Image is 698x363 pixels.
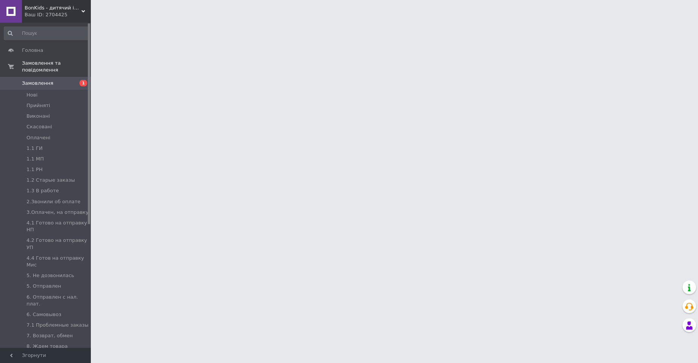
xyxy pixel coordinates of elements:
span: Виконані [26,113,50,120]
span: Замовлення та повідомлення [22,60,91,73]
span: 1.1 РН [26,166,42,173]
span: 5. Отправлен [26,283,61,290]
span: 2.Звонили об оплате [26,198,81,205]
span: 5. Не дозвонилась [26,272,74,279]
span: 6. Отправлен с нал. плат. [26,294,89,307]
span: 6. Самовывоз [26,311,61,318]
span: 4.4 Готов на отправку Мис [26,255,89,268]
span: 1 [79,80,87,86]
span: 7. Возврат, обмен [26,332,73,339]
span: Прийняті [26,102,50,109]
span: 4.2 Готово на отправку УП [26,237,89,251]
input: Пошук [4,26,89,40]
span: Оплачені [26,134,50,141]
div: Ваш ID: 2704425 [25,11,91,18]
span: 3.Оплачен, на отправку [26,209,89,216]
span: Замовлення [22,80,53,87]
span: Головна [22,47,43,54]
span: 7.1 Проблемные заказы [26,322,89,329]
span: Скасовані [26,123,52,130]
span: 4.1 Готово на отправку НП [26,220,89,233]
span: 8. Ждем товара [26,343,68,350]
span: BonKids - дитячий інтернет-магазин [25,5,81,11]
span: 1.3 В работе [26,187,59,194]
span: 1.1 МП [26,156,44,162]
span: 1.1 ГИ [26,145,42,152]
span: 1.2 Старые заказы [26,177,75,184]
span: Нові [26,92,37,98]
